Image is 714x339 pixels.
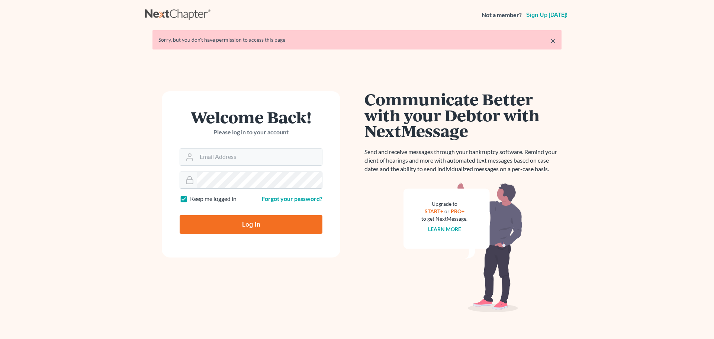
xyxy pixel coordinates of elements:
p: Send and receive messages through your bankruptcy software. Remind your client of hearings and mo... [364,148,562,173]
h1: Welcome Back! [180,109,322,125]
strong: Not a member? [482,11,522,19]
a: PRO+ [451,208,464,214]
span: or [444,208,450,214]
p: Please log in to your account [180,128,322,137]
a: × [550,36,556,45]
div: Upgrade to [421,200,467,208]
a: Learn more [428,226,461,232]
label: Keep me logged in [190,195,237,203]
div: Sorry, but you don't have permission to access this page [158,36,556,44]
a: Sign up [DATE]! [525,12,569,18]
input: Log In [180,215,322,234]
a: Forgot your password? [262,195,322,202]
input: Email Address [197,149,322,165]
h1: Communicate Better with your Debtor with NextMessage [364,91,562,139]
img: nextmessage_bg-59042aed3d76b12b5cd301f8e5b87938c9018125f34e5fa2b7a6b67550977c72.svg [403,182,522,313]
div: to get NextMessage. [421,215,467,223]
a: START+ [425,208,443,214]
